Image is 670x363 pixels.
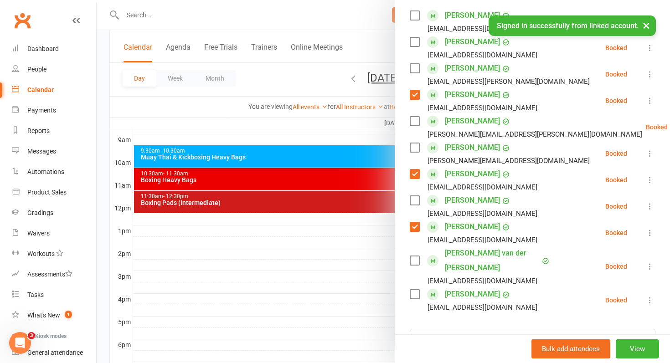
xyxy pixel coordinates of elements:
div: People [27,66,46,73]
div: Workouts [27,250,55,257]
div: Booked [605,263,627,270]
a: [PERSON_NAME] [445,140,500,155]
a: [PERSON_NAME] [445,114,500,128]
div: Automations [27,168,64,175]
a: [PERSON_NAME] [445,8,500,23]
div: Payments [27,107,56,114]
div: Gradings [27,209,53,216]
a: Tasks [12,285,96,305]
button: Bulk add attendees [531,339,610,358]
div: [EMAIL_ADDRESS][DOMAIN_NAME] [428,234,537,246]
input: Search to add attendees [410,329,655,348]
div: Product Sales [27,189,67,196]
div: General attendance [27,349,83,356]
span: 1 [65,311,72,318]
div: [EMAIL_ADDRESS][DOMAIN_NAME] [428,275,537,287]
a: [PERSON_NAME] [445,61,500,76]
a: People [12,59,96,80]
div: Assessments [27,271,72,278]
a: Calendar [12,80,96,100]
a: [PERSON_NAME] [445,167,500,181]
div: [EMAIL_ADDRESS][PERSON_NAME][DOMAIN_NAME] [428,76,590,87]
div: Booked [605,203,627,210]
div: What's New [27,312,60,319]
div: [EMAIL_ADDRESS][DOMAIN_NAME] [428,181,537,193]
a: What's New1 [12,305,96,326]
a: [PERSON_NAME] van der [PERSON_NAME] [445,246,540,275]
a: Dashboard [12,39,96,59]
a: Clubworx [11,9,34,32]
span: 3 [28,332,35,339]
a: [PERSON_NAME] [445,87,500,102]
div: Booked [605,45,627,51]
a: Workouts [12,244,96,264]
a: Assessments [12,264,96,285]
a: [PERSON_NAME] [445,193,500,208]
div: Booked [646,124,668,130]
a: [PERSON_NAME] [445,287,500,302]
div: [EMAIL_ADDRESS][DOMAIN_NAME] [428,49,537,61]
div: Booked [605,297,627,303]
div: Tasks [27,291,44,298]
iframe: Intercom live chat [9,332,31,354]
button: × [638,15,655,35]
div: [PERSON_NAME][EMAIL_ADDRESS][PERSON_NAME][DOMAIN_NAME] [428,128,642,140]
a: Product Sales [12,182,96,203]
div: [EMAIL_ADDRESS][DOMAIN_NAME] [428,208,537,220]
a: Automations [12,162,96,182]
div: [EMAIL_ADDRESS][DOMAIN_NAME] [428,302,537,313]
a: Payments [12,100,96,121]
div: Booked [605,97,627,104]
a: [PERSON_NAME] [445,220,500,234]
a: [PERSON_NAME] [445,35,500,49]
a: General attendance kiosk mode [12,343,96,363]
div: Calendar [27,86,54,93]
div: Reports [27,127,50,134]
div: [EMAIL_ADDRESS][DOMAIN_NAME] [428,102,537,114]
span: Signed in successfully from linked account. [497,21,639,30]
a: Waivers [12,223,96,244]
div: Booked [605,71,627,77]
div: Dashboard [27,45,59,52]
a: Gradings [12,203,96,223]
div: Waivers [27,230,50,237]
button: View [616,339,659,358]
a: Messages [12,141,96,162]
div: Booked [605,230,627,236]
div: Messages [27,148,56,155]
div: [PERSON_NAME][EMAIL_ADDRESS][DOMAIN_NAME] [428,155,590,167]
div: Booked [605,150,627,157]
a: Reports [12,121,96,141]
div: Booked [605,177,627,183]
